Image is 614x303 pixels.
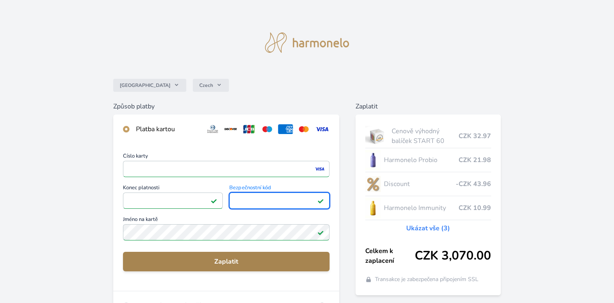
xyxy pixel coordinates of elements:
[314,165,325,173] img: visa
[113,79,186,92] button: [GEOGRAPHIC_DATA]
[123,224,330,240] input: Jméno na kartěPlatné pole
[459,131,491,141] span: CZK 32.97
[365,126,388,146] img: start.jpg
[241,124,256,134] img: jcb.svg
[317,229,324,236] img: Platné pole
[365,198,381,218] img: IMMUNITY_se_stinem_x-lo.jpg
[459,203,491,213] span: CZK 10.99
[205,124,220,134] img: diners.svg
[456,179,491,189] span: -CZK 43.96
[384,203,459,213] span: Harmonelo Immunity
[406,223,450,233] a: Ukázat vše (3)
[375,275,478,284] span: Transakce je zabezpečena připojením SSL
[365,150,381,170] img: CLEAN_PROBIO_se_stinem_x-lo.jpg
[384,155,459,165] span: Harmonelo Probio
[113,102,339,111] h6: Způsob platby
[384,179,456,189] span: Discount
[365,246,415,266] span: Celkem k zaplacení
[317,197,324,204] img: Platné pole
[123,154,330,161] span: Číslo karty
[193,79,229,92] button: Czech
[136,124,199,134] div: Platba kartou
[233,195,326,206] iframe: Iframe pro bezpečnostní kód
[459,155,491,165] span: CZK 21.98
[123,217,330,224] span: Jméno na kartě
[296,124,311,134] img: mc.svg
[211,197,217,204] img: Platné pole
[229,185,330,193] span: Bezpečnostní kód
[392,126,459,146] span: Cenově výhodný balíček START 60
[127,195,220,206] iframe: Iframe pro datum vypršení platnosti
[315,124,330,134] img: visa.svg
[278,124,293,134] img: amex.svg
[415,249,491,263] span: CZK 3,070.00
[365,174,381,194] img: discount-lo.png
[260,124,275,134] img: maestro.svg
[199,82,213,89] span: Czech
[265,32,349,53] img: logo.svg
[223,124,238,134] img: discover.svg
[123,185,223,193] span: Konec platnosti
[129,257,323,266] span: Zaplatit
[127,163,326,175] iframe: Iframe pro číslo karty
[355,102,501,111] h6: Zaplatit
[123,252,330,271] button: Zaplatit
[120,82,170,89] span: [GEOGRAPHIC_DATA]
